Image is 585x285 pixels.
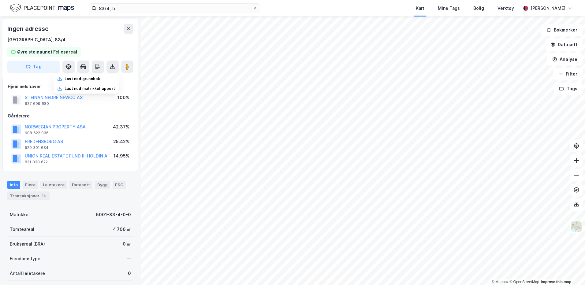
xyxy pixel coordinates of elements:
[497,5,514,12] div: Verktøy
[554,256,585,285] iframe: Chat Widget
[40,181,67,189] div: Leietakere
[25,160,48,165] div: 821 838 622
[7,36,65,43] div: [GEOGRAPHIC_DATA], 83/4
[509,280,539,284] a: OpenStreetMap
[7,191,50,200] div: Transaksjoner
[10,240,45,248] div: Bruksareal (BRA)
[127,255,131,262] div: —
[10,270,45,277] div: Antall leietakere
[473,5,484,12] div: Bolig
[17,48,77,56] div: Øvre steinaunet Fellesareal
[438,5,460,12] div: Mine Tags
[10,255,40,262] div: Eiendomstype
[96,4,252,13] input: Søk på adresse, matrikkel, gårdeiere, leietakere eller personer
[571,221,582,232] img: Z
[41,193,47,199] div: 14
[25,145,49,150] div: 929 301 684
[416,5,424,12] div: Kart
[25,101,49,106] div: 927 699 680
[69,181,92,189] div: Datasett
[547,53,583,65] button: Analyse
[554,83,583,95] button: Tags
[23,181,38,189] div: Eiere
[113,226,131,233] div: 4 706 ㎡
[95,181,110,189] div: Bygg
[10,3,74,13] img: logo.f888ab2527a4732fd821a326f86c7f29.svg
[114,152,129,160] div: 14.95%
[7,181,20,189] div: Info
[7,24,50,34] div: Ingen adresse
[531,5,565,12] div: [PERSON_NAME]
[65,76,100,81] div: Last ned grunnbok
[113,123,129,131] div: 42.37%
[25,131,49,135] div: 988 622 036
[554,256,585,285] div: Kontrollprogram for chat
[113,138,129,145] div: 25.42%
[8,112,133,120] div: Gårdeiere
[128,270,131,277] div: 0
[553,68,583,80] button: Filter
[113,181,126,189] div: ESG
[541,24,583,36] button: Bokmerker
[10,226,34,233] div: Tomteareal
[123,240,131,248] div: 0 ㎡
[541,280,571,284] a: Improve this map
[96,211,131,218] div: 5001-83-4-0-0
[7,61,60,73] button: Tag
[65,86,115,91] div: Last ned matrikkelrapport
[10,211,30,218] div: Matrikkel
[492,280,509,284] a: Mapbox
[545,39,583,51] button: Datasett
[8,83,133,90] div: Hjemmelshaver
[117,94,129,101] div: 100%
